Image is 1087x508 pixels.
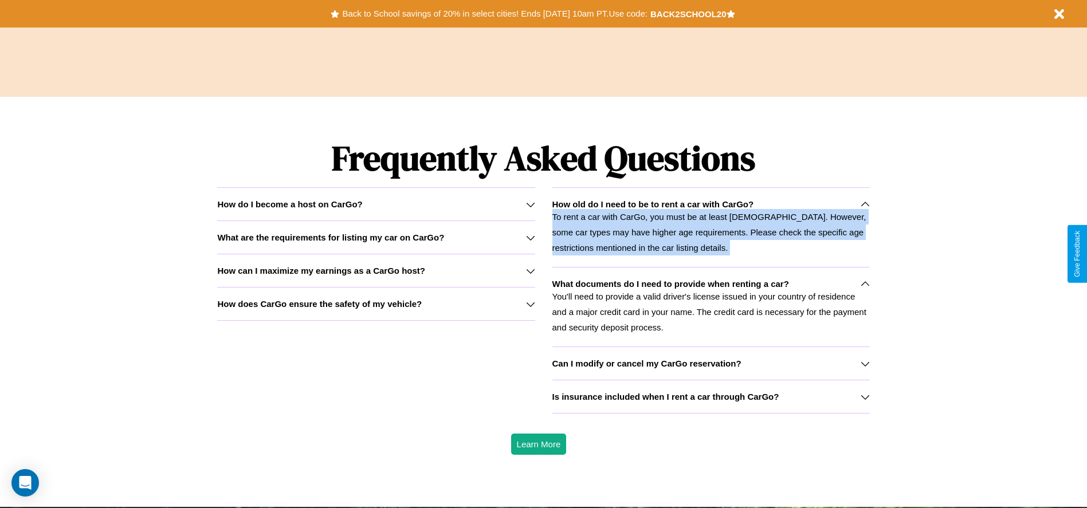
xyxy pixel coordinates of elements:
button: Back to School savings of 20% in select cities! Ends [DATE] 10am PT.Use code: [339,6,650,22]
h3: What documents do I need to provide when renting a car? [552,279,789,289]
b: BACK2SCHOOL20 [650,9,727,19]
h3: How can I maximize my earnings as a CarGo host? [217,266,425,275]
h1: Frequently Asked Questions [217,129,869,187]
button: Learn More [511,434,567,455]
p: You'll need to provide a valid driver's license issued in your country of residence and a major c... [552,289,870,335]
h3: Is insurance included when I rent a car through CarGo? [552,392,779,401]
h3: Can I modify or cancel my CarGo reservation? [552,359,741,368]
div: Open Intercom Messenger [11,469,39,497]
p: To rent a car with CarGo, you must be at least [DEMOGRAPHIC_DATA]. However, some car types may ha... [552,209,870,255]
h3: How do I become a host on CarGo? [217,199,362,209]
h3: What are the requirements for listing my car on CarGo? [217,233,444,242]
h3: How old do I need to be to rent a car with CarGo? [552,199,754,209]
h3: How does CarGo ensure the safety of my vehicle? [217,299,422,309]
div: Give Feedback [1073,231,1081,277]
